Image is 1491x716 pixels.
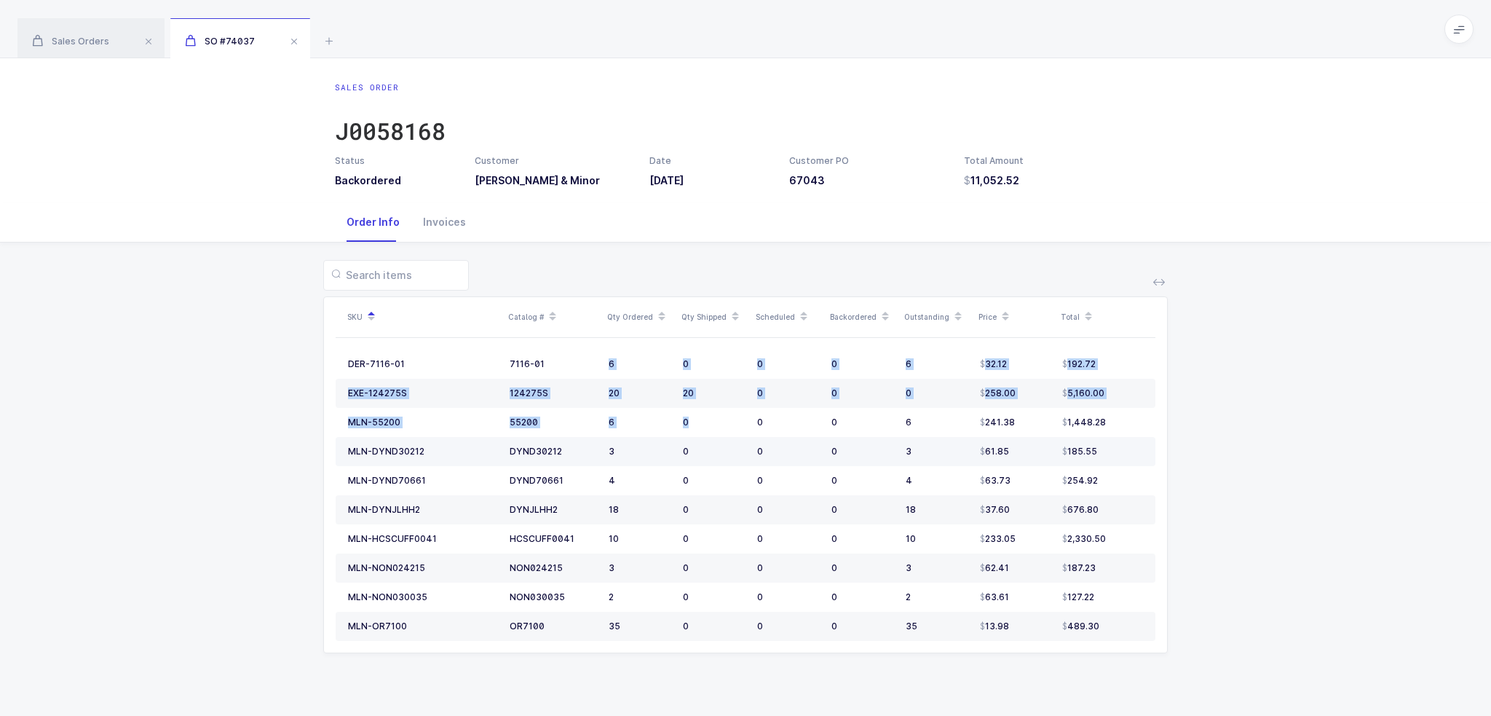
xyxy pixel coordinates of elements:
[1062,475,1098,487] span: 254.92
[906,591,968,603] div: 2
[789,154,946,168] div: Customer PO
[757,533,820,545] div: 0
[757,591,820,603] div: 0
[683,533,745,545] div: 0
[323,260,469,291] input: Search items
[683,562,745,574] div: 0
[348,621,407,632] div: MLN-OR7100
[831,387,894,399] div: 0
[906,621,968,632] div: 35
[609,621,671,632] div: 35
[335,82,446,93] div: Sales Order
[475,173,632,188] h3: [PERSON_NAME] & Minor
[683,475,745,487] div: 0
[510,562,597,574] div: NON024215
[348,387,407,399] div: EXE-124275S
[683,387,745,399] div: 20
[185,36,255,47] span: SO #74037
[757,417,820,428] div: 0
[1062,387,1104,399] span: 5,160.00
[906,562,968,574] div: 3
[831,417,894,428] div: 0
[757,504,820,516] div: 0
[348,446,424,457] div: MLN-DYND30212
[831,475,894,487] div: 0
[681,304,747,329] div: Qty Shipped
[831,591,894,603] div: 0
[906,387,968,399] div: 0
[906,504,968,516] div: 18
[683,621,745,632] div: 0
[609,358,671,370] div: 6
[609,533,671,545] div: 10
[831,533,894,545] div: 0
[980,562,1009,574] span: 62.41
[964,154,1156,168] div: Total Amount
[831,621,894,632] div: 0
[964,173,1019,188] span: 11,052.52
[1062,358,1096,370] span: 192.72
[757,358,820,370] div: 0
[510,621,597,632] div: OR7100
[683,591,745,603] div: 0
[335,202,411,242] div: Order Info
[609,591,671,603] div: 2
[348,533,437,545] div: MLN-HCSCUFF0041
[510,387,597,399] div: 124275S
[906,533,968,545] div: 10
[683,446,745,457] div: 0
[609,475,671,487] div: 4
[757,446,820,457] div: 0
[980,591,1009,603] span: 63.61
[510,358,597,370] div: 7116-01
[348,417,400,428] div: MLN-55200
[906,475,968,487] div: 4
[609,417,671,428] div: 6
[609,504,671,516] div: 18
[348,562,425,574] div: MLN-NON024215
[906,446,968,457] div: 3
[756,304,821,329] div: Scheduled
[683,504,745,516] div: 0
[830,304,895,329] div: Backordered
[980,504,1010,516] span: 37.60
[609,387,671,399] div: 20
[1062,562,1096,574] span: 187.23
[609,562,671,574] div: 3
[1061,304,1151,329] div: Total
[683,358,745,370] div: 0
[980,475,1011,487] span: 63.73
[1062,504,1099,516] span: 676.80
[683,417,745,428] div: 0
[475,154,632,168] div: Customer
[831,562,894,574] div: 0
[980,533,1016,545] span: 233.05
[906,358,968,370] div: 6
[348,591,427,603] div: MLN-NON030035
[757,475,820,487] div: 0
[510,446,597,457] div: DYND30212
[978,304,1052,329] div: Price
[831,446,894,457] div: 0
[607,304,673,329] div: Qty Ordered
[411,202,478,242] div: Invoices
[757,387,820,399] div: 0
[348,504,420,516] div: MLN-DYNJLHH2
[1062,417,1106,428] span: 1,448.28
[649,154,772,168] div: Date
[980,621,1009,632] span: 13.98
[335,173,457,188] h3: Backordered
[757,562,820,574] div: 0
[348,358,405,370] div: DER-7116-01
[1062,533,1106,545] span: 2,330.50
[649,173,772,188] h3: [DATE]
[906,417,968,428] div: 6
[980,358,1007,370] span: 32.12
[1062,446,1097,457] span: 185.55
[335,154,457,168] div: Status
[1062,591,1094,603] span: 127.22
[508,304,598,329] div: Catalog #
[609,446,671,457] div: 3
[980,417,1015,428] span: 241.38
[510,475,597,487] div: DYND70661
